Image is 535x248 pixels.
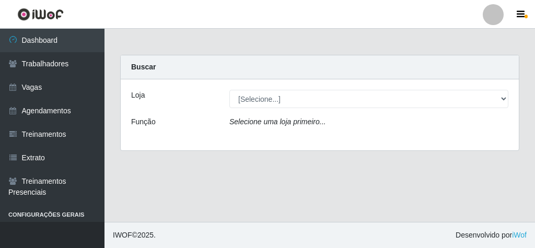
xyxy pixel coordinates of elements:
span: © 2025 . [113,230,156,241]
label: Loja [131,90,145,101]
img: CoreUI Logo [17,8,64,21]
span: IWOF [113,231,132,239]
label: Função [131,116,156,127]
span: Desenvolvido por [456,230,527,241]
strong: Buscar [131,63,156,71]
a: iWof [512,231,527,239]
i: Selecione uma loja primeiro... [229,117,325,126]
